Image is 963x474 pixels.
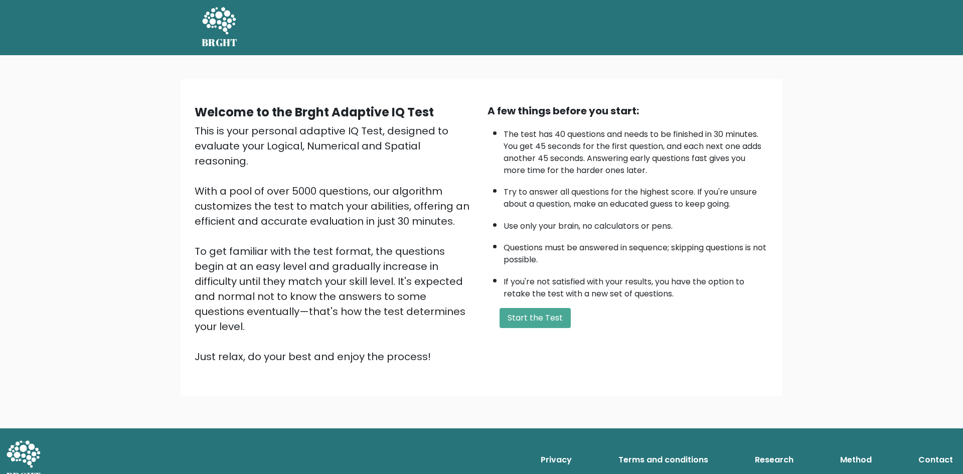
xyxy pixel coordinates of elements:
li: The test has 40 questions and needs to be finished in 30 minutes. You get 45 seconds for the firs... [504,123,768,177]
a: Method [836,450,876,470]
a: Contact [914,450,957,470]
li: Try to answer all questions for the highest score. If you're unsure about a question, make an edu... [504,181,768,210]
a: Privacy [537,450,576,470]
a: Research [751,450,797,470]
button: Start the Test [500,308,571,328]
a: BRGHT [202,4,238,51]
li: Use only your brain, no calculators or pens. [504,215,768,232]
b: Welcome to the Brght Adaptive IQ Test [195,104,434,120]
li: Questions must be answered in sequence; skipping questions is not possible. [504,237,768,266]
div: A few things before you start: [488,103,768,118]
div: This is your personal adaptive IQ Test, designed to evaluate your Logical, Numerical and Spatial ... [195,123,475,364]
li: If you're not satisfied with your results, you have the option to retake the test with a new set ... [504,271,768,300]
a: Terms and conditions [614,450,712,470]
h5: BRGHT [202,37,238,49]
